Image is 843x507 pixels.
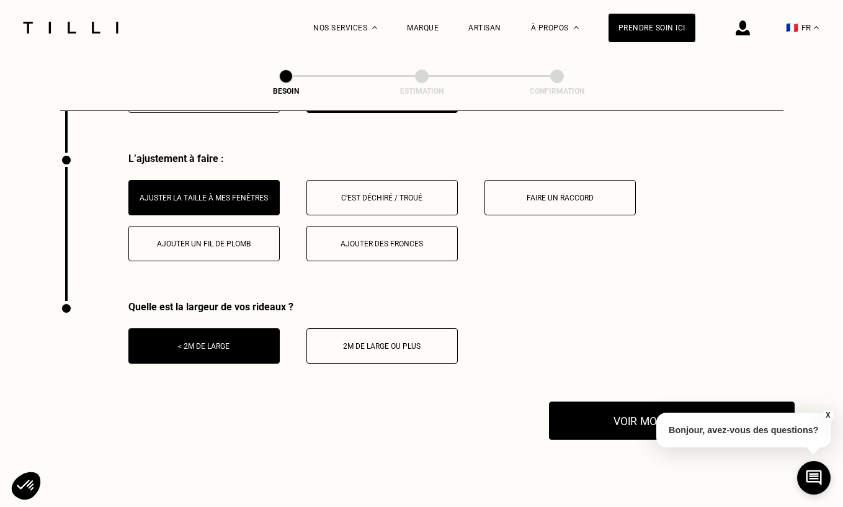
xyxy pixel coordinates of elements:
a: Prendre soin ici [609,14,695,42]
button: Faire un raccord [484,180,636,215]
button: Voir mon estimation [549,402,795,440]
a: Marque [407,24,439,32]
div: Estimation [360,87,484,96]
button: Ajouter un fil de plomb [128,226,280,261]
div: Ajuster la taille à mes fenêtres [135,194,273,202]
img: icône connexion [736,20,750,35]
div: L’ajustement à faire : [128,153,783,164]
button: Ajouter des fronces [306,226,458,261]
button: Ajuster la taille à mes fenêtres [128,180,280,215]
img: Menu déroulant [372,26,377,29]
button: X [821,408,834,422]
img: Menu déroulant à propos [574,26,579,29]
div: Besoin [224,87,348,96]
button: 2m de large ou plus [306,328,458,364]
span: 🇫🇷 [786,22,798,34]
div: 2m de large ou plus [313,342,451,351]
img: Logo du service de couturière Tilli [19,22,123,34]
div: Faire un raccord [491,194,629,202]
img: menu déroulant [814,26,819,29]
button: < 2m de large [128,328,280,364]
div: C‘est déchiré / troué [313,194,451,202]
button: C‘est déchiré / troué [306,180,458,215]
div: Ajouter des fronces [313,240,451,248]
p: Bonjour, avez-vous des questions? [656,413,831,447]
div: Quelle est la largeur de vos rideaux ? [128,301,458,313]
div: < 2m de large [135,342,273,351]
div: Ajouter un fil de plomb [135,240,273,248]
div: Confirmation [495,87,619,96]
a: Artisan [468,24,501,32]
